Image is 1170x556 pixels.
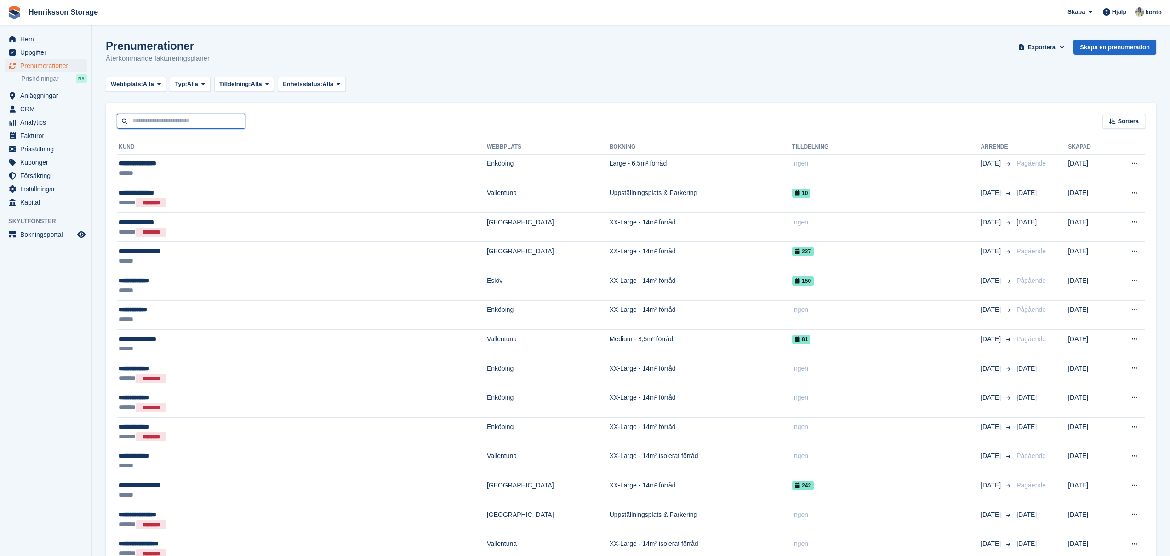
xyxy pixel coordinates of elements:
span: Analytics [20,116,75,129]
td: Enköping [487,418,610,447]
a: Henriksson Storage [25,5,102,20]
span: Pågående [1016,481,1046,489]
span: Pågående [1016,306,1046,313]
button: Typ: Alla [170,77,210,92]
span: [DATE] [981,422,1003,432]
td: [DATE] [1068,418,1110,447]
td: [GEOGRAPHIC_DATA] [487,505,610,534]
td: [GEOGRAPHIC_DATA] [487,242,610,271]
span: [DATE] [1016,423,1037,430]
img: stora-icon-8386f47178a22dfd0bd8f6a31ec36ba5ce8667c1dd55bd0f319d3a0aa187defe.svg [7,6,21,19]
a: Skapa en prenumeration [1073,40,1156,55]
a: menu [5,143,87,155]
td: Medium - 3,5m² förråd [610,330,792,359]
img: Daniel Axberg [1135,7,1144,17]
td: [DATE] [1068,359,1110,388]
a: menu [5,103,87,115]
span: Kuponger [20,156,75,169]
td: [DATE] [1068,183,1110,213]
span: [DATE] [981,539,1003,549]
a: menu [5,89,87,102]
span: [DATE] [981,481,1003,490]
span: CRM [20,103,75,115]
p: Återkommande faktureringsplaner [106,53,210,64]
td: XX-Large - 14m² förråd [610,212,792,242]
div: Ingen [792,393,981,402]
td: [DATE] [1068,154,1110,183]
span: 242 [792,481,814,490]
th: Bokning [610,140,792,155]
td: [DATE] [1068,476,1110,505]
span: [DATE] [981,218,1003,227]
span: Hjälp [1112,7,1127,17]
th: Skapad [1068,140,1110,155]
span: Alla [143,80,154,89]
span: Bokningsportal [20,228,75,241]
th: Arrende [981,140,1013,155]
span: Anläggningar [20,89,75,102]
span: [DATE] [981,451,1003,461]
a: menu [5,169,87,182]
span: 227 [792,247,814,256]
span: 150 [792,276,814,286]
td: Eslöv [487,271,610,301]
td: XX-Large - 14m² förråd [610,271,792,301]
span: Prissättning [20,143,75,155]
td: XX-Large - 14m² förråd [610,476,792,505]
span: Pågående [1016,277,1046,284]
span: [DATE] [1016,511,1037,518]
span: Exportera [1027,43,1056,52]
span: [DATE] [981,188,1003,198]
span: konto [1146,8,1162,17]
span: [DATE] [981,334,1003,344]
th: Tilldelning [792,140,981,155]
a: meny [5,228,87,241]
th: Webbplats [487,140,610,155]
td: [GEOGRAPHIC_DATA] [487,212,610,242]
div: Ingen [792,364,981,373]
td: [GEOGRAPHIC_DATA] [487,476,610,505]
span: Hem [20,33,75,46]
div: Ingen [792,510,981,520]
span: [DATE] [1016,394,1037,401]
span: [DATE] [981,276,1003,286]
span: Skyltfönster [8,217,91,226]
span: [DATE] [1016,189,1037,196]
td: [DATE] [1068,300,1110,330]
a: menu [5,196,87,209]
span: [DATE] [981,246,1003,256]
span: Pågående [1016,452,1046,459]
span: Tilldelning: [219,80,251,89]
button: Webbplats: Alla [106,77,166,92]
span: Uppgifter [20,46,75,59]
div: Ingen [792,539,981,549]
th: Kund [117,140,487,155]
td: [DATE] [1068,388,1110,418]
div: Ingen [792,159,981,168]
td: [DATE] [1068,330,1110,359]
td: Uppställningsplats & Parkering [610,505,792,534]
span: Enhetsstatus: [283,80,322,89]
td: Vallentuna [487,447,610,476]
td: Enköping [487,388,610,418]
td: XX-Large - 14m² förråd [610,242,792,271]
td: [DATE] [1068,447,1110,476]
span: Webbplats: [111,80,143,89]
a: menu [5,59,87,72]
td: XX-Large - 14m² förråd [610,359,792,388]
div: Ingen [792,451,981,461]
td: XX-Large - 14m² isolerat förråd [610,447,792,476]
a: menu [5,46,87,59]
span: Alla [187,80,198,89]
span: [DATE] [981,159,1003,168]
td: [DATE] [1068,505,1110,534]
td: [DATE] [1068,271,1110,301]
span: [DATE] [1016,540,1037,547]
span: Pågående [1016,335,1046,343]
td: Uppställningsplats & Parkering [610,183,792,213]
td: XX-Large - 14m² förråd [610,388,792,418]
a: menu [5,129,87,142]
button: Exportera [1017,40,1066,55]
td: Enköping [487,359,610,388]
span: Pågående [1016,160,1046,167]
